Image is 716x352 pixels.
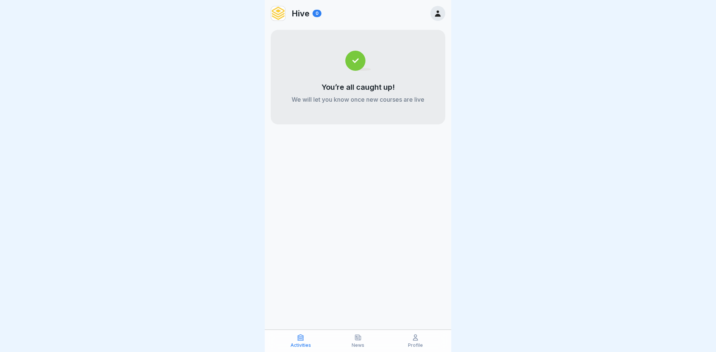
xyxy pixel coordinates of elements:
[345,51,371,71] img: completed.svg
[352,343,364,348] p: News
[408,343,423,348] p: Profile
[313,10,321,17] div: 0
[292,9,310,18] p: Hive
[292,95,424,104] p: We will let you know once new courses are live
[321,83,395,92] p: You’re all caught up!
[291,343,311,348] p: Activities
[271,6,285,20] img: lqzj4kuucpkhnephc2ru2o4z.png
